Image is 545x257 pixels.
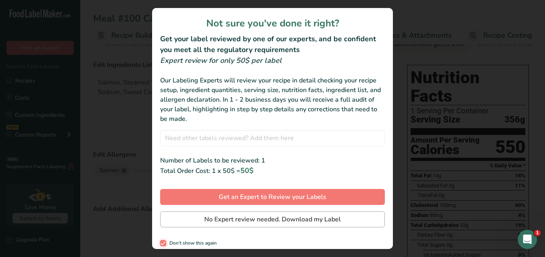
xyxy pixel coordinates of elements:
[166,240,217,246] span: Don't show this again
[160,76,385,124] div: Our Labeling Experts will review your recipe in detail checking your recipe setup, ingredient qua...
[534,230,541,236] span: 1
[219,192,326,202] span: Get an Expert to Review your Labels
[518,230,537,249] iframe: Intercom live chat
[160,130,385,146] input: Need other labels reviewed? Add them here
[204,215,341,224] span: No Expert review needed. Download my Label
[240,166,254,175] span: 50$
[160,34,385,55] h2: Get your label reviewed by one of our experts, and be confident you meet all the regulatory requi...
[160,189,385,205] button: Get an Expert to Review your Labels
[160,211,385,227] button: No Expert review needed. Download my Label
[160,16,385,30] h1: Not sure you've done it right?
[160,165,385,176] div: Total Order Cost: 1 x 50$ =
[160,156,385,165] div: Number of Labels to be reviewed: 1
[160,55,385,66] div: Expert review for only 50$ per label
